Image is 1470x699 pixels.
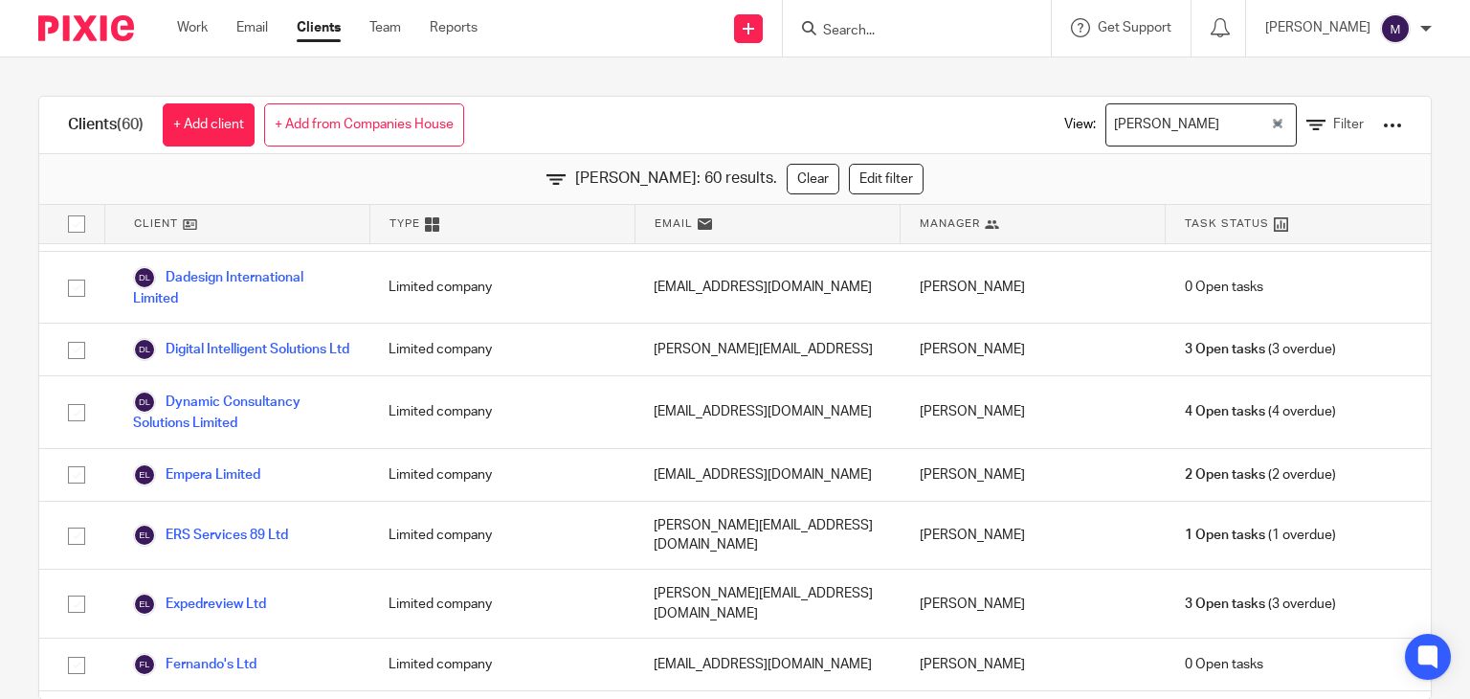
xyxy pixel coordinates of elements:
[133,593,266,616] a: Expedreview Ltd
[1185,465,1265,485] span: 2 Open tasks
[920,215,980,232] span: Manager
[655,215,693,232] span: Email
[1110,108,1224,142] span: [PERSON_NAME]
[1098,21,1171,34] span: Get Support
[369,502,635,570] div: Limited company
[236,18,268,37] a: Email
[635,252,900,323] div: [EMAIL_ADDRESS][DOMAIN_NAME]
[1185,340,1336,359] span: (3 overdue)
[635,376,900,447] div: [EMAIL_ADDRESS][DOMAIN_NAME]
[369,252,635,323] div: Limited company
[133,391,156,414] img: svg%3E
[901,639,1166,690] div: [PERSON_NAME]
[369,639,635,690] div: Limited company
[68,115,144,135] h1: Clients
[369,570,635,638] div: Limited company
[575,168,777,190] span: [PERSON_NAME]: 60 results.
[133,524,156,547] img: svg%3E
[177,18,208,37] a: Work
[1185,595,1265,614] span: 3 Open tasks
[369,449,635,501] div: Limited company
[901,449,1166,501] div: [PERSON_NAME]
[133,463,156,486] img: svg%3E
[297,18,341,37] a: Clients
[901,570,1166,638] div: [PERSON_NAME]
[635,639,900,690] div: [EMAIL_ADDRESS][DOMAIN_NAME]
[635,502,900,570] div: [PERSON_NAME][EMAIL_ADDRESS][DOMAIN_NAME]
[1185,526,1336,545] span: (1 overdue)
[1105,103,1297,147] div: Search for option
[1226,108,1268,142] input: Search for option
[635,324,900,375] div: [PERSON_NAME][EMAIL_ADDRESS]
[821,23,993,40] input: Search
[117,117,144,132] span: (60)
[133,653,256,676] a: Fernando's Ltd
[787,164,839,194] a: Clear
[1185,402,1265,421] span: 4 Open tasks
[58,206,95,242] input: Select all
[390,215,420,232] span: Type
[901,376,1166,447] div: [PERSON_NAME]
[1185,595,1336,614] span: (3 overdue)
[134,215,178,232] span: Client
[1185,655,1263,674] span: 0 Open tasks
[163,103,255,147] a: + Add client
[1185,402,1336,421] span: (4 overdue)
[133,266,350,308] a: Dadesign International Limited
[133,266,156,289] img: svg%3E
[901,324,1166,375] div: [PERSON_NAME]
[1185,465,1336,485] span: (2 overdue)
[369,324,635,375] div: Limited company
[901,502,1166,570] div: [PERSON_NAME]
[1273,118,1282,133] button: Clear Selected
[635,570,900,638] div: [PERSON_NAME][EMAIL_ADDRESS][DOMAIN_NAME]
[369,376,635,447] div: Limited company
[1380,13,1411,44] img: svg%3E
[369,18,401,37] a: Team
[38,15,134,41] img: Pixie
[635,449,900,501] div: [EMAIL_ADDRESS][DOMAIN_NAME]
[1185,215,1269,232] span: Task Status
[1265,18,1370,37] p: [PERSON_NAME]
[430,18,478,37] a: Reports
[133,338,156,361] img: svg%3E
[133,338,349,361] a: Digital Intelligent Solutions Ltd
[264,103,464,147] a: + Add from Companies House
[1185,278,1263,297] span: 0 Open tasks
[1185,526,1265,545] span: 1 Open tasks
[133,653,156,676] img: svg%3E
[133,391,350,433] a: Dynamic Consultancy Solutions Limited
[1333,118,1364,131] span: Filter
[133,524,288,547] a: ERS Services 89 Ltd
[133,593,156,616] img: svg%3E
[1185,340,1265,359] span: 3 Open tasks
[133,463,260,486] a: Empera Limited
[1036,97,1402,153] div: View:
[849,164,924,194] a: Edit filter
[901,252,1166,323] div: [PERSON_NAME]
